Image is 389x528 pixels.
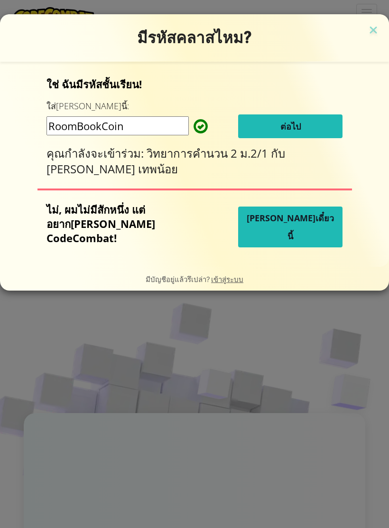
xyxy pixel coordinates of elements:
[147,145,271,161] span: วิทยาการคำนวน 2 ม.2/1
[146,274,211,283] span: มีบัญชีอยู่แล้วรึเปล่า?
[247,212,334,242] span: [PERSON_NAME]เดี๋ยวนี้
[238,207,343,247] button: [PERSON_NAME]เดี๋ยวนี้
[46,100,129,112] label: ใส่[PERSON_NAME]นี้:
[211,274,243,283] a: เข้าสู่ระบบ
[238,114,343,138] button: ต่อไป
[46,77,343,91] p: ใช่ ฉันมีรหัสชั้นเรียน!
[46,161,178,177] span: [PERSON_NAME] เทพน้อย
[46,145,147,161] span: คุณกำลังจะเข้าร่วม:
[46,202,191,245] p: ไม่, ผมไม่มีสักหนึ่ง แต่อยาก[PERSON_NAME] CodeCombat!
[367,24,380,38] img: close icon
[271,145,285,161] span: กับ
[137,28,252,47] span: มีรหัสคลาสไหม?
[280,121,301,132] span: ต่อไป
